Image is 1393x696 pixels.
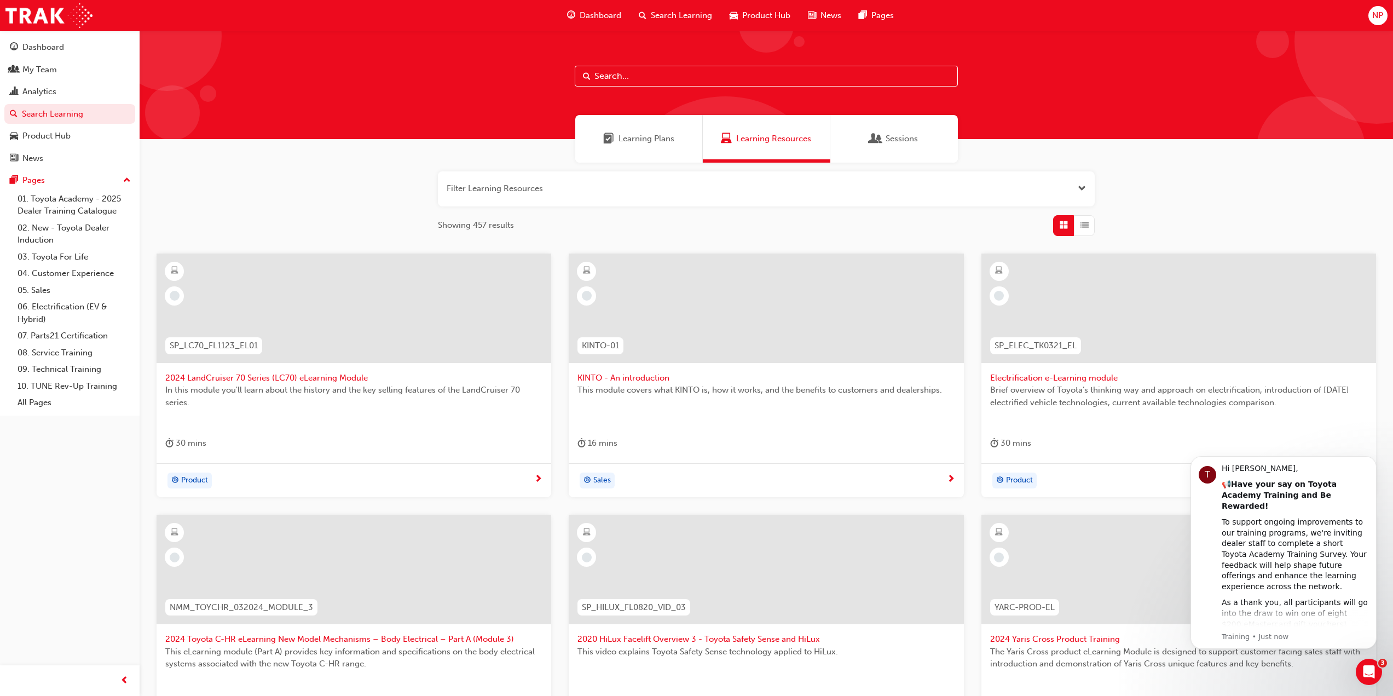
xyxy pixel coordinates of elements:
div: 30 mins [165,436,206,450]
span: In this module you'll learn about the history and the key selling features of the LandCruiser 70 ... [165,384,542,409]
span: target-icon [583,474,591,488]
span: News [820,9,841,22]
span: Pages [871,9,894,22]
button: NP [1368,6,1388,25]
span: Sales [593,474,611,487]
div: 16 mins [577,436,617,450]
span: Learning Resources [721,133,732,145]
a: 02. New - Toyota Dealer Induction [13,220,135,249]
span: search-icon [639,9,646,22]
span: Search [583,70,591,83]
span: Product [1006,474,1033,487]
span: Brief overview of Toyota’s thinking way and approach on electrification, introduction of [DATE] e... [990,384,1367,409]
span: chart-icon [10,87,18,97]
div: News [22,152,43,165]
span: learningResourceType_ELEARNING-icon [583,526,591,540]
a: 07. Parts21 Certification [13,327,135,344]
a: My Team [4,60,135,80]
span: next-icon [534,475,542,485]
a: Learning ResourcesLearning Resources [703,115,830,163]
span: Product [181,474,208,487]
a: guage-iconDashboard [558,4,630,27]
a: KINTO-01KINTO - An introductionThis module covers what KINTO is, how it works, and the benefits t... [569,254,963,498]
span: learningRecordVerb_NONE-icon [994,553,1004,562]
a: SP_LC70_FL1123_EL012024 LandCruiser 70 Series (LC70) eLearning ModuleIn this module you'll learn ... [157,254,551,498]
button: Open the filter [1078,182,1086,195]
a: SP_ELEC_TK0321_ELElectrification e-Learning moduleBrief overview of Toyota’s thinking way and app... [981,254,1376,498]
div: My Team [22,64,57,76]
div: 30 mins [990,436,1031,450]
button: Pages [4,170,135,191]
span: Sessions [870,133,881,145]
span: duration-icon [990,436,998,450]
span: people-icon [10,65,18,75]
span: pages-icon [859,9,867,22]
iframe: Intercom notifications message [1174,446,1393,655]
span: This module covers what KINTO is, how it works, and the benefits to customers and dealerships. [577,384,955,396]
div: Product Hub [22,130,71,142]
span: pages-icon [10,176,18,186]
span: Search Learning [651,9,712,22]
a: Analytics [4,82,135,102]
span: YARC-PROD-EL [995,601,1055,614]
button: DashboardMy TeamAnalyticsSearch LearningProduct HubNews [4,35,135,170]
span: guage-icon [567,9,575,22]
span: duration-icon [577,436,586,450]
div: Dashboard [22,41,64,54]
span: up-icon [123,174,131,188]
span: List [1080,219,1089,232]
span: KINTO - An introduction [577,372,955,384]
span: car-icon [730,9,738,22]
span: learningResourceType_ELEARNING-icon [171,264,178,278]
a: 08. Service Training [13,344,135,361]
span: learningResourceType_ELEARNING-icon [171,526,178,540]
a: 10. TUNE Rev-Up Training [13,378,135,395]
span: 2024 Toyota C-HR eLearning New Model Mechanisms – Body Electrical – Part A (Module 3) [165,633,542,646]
span: Product Hub [742,9,790,22]
span: Learning Plans [619,133,674,145]
a: 01. Toyota Academy - 2025 Dealer Training Catalogue [13,191,135,220]
iframe: Intercom live chat [1356,659,1382,685]
div: Pages [22,174,45,187]
a: Search Learning [4,104,135,124]
a: news-iconNews [799,4,850,27]
span: 2020 HiLux Facelift Overview 3 - Toyota Safety Sense and HiLux [577,633,955,646]
span: learningRecordVerb_NONE-icon [582,291,592,301]
a: 03. Toyota For Life [13,249,135,266]
span: KINTO-01 [582,340,619,352]
span: Learning Plans [603,133,614,145]
a: search-iconSearch Learning [630,4,721,27]
span: news-icon [808,9,816,22]
span: next-icon [947,475,955,485]
span: search-icon [10,110,18,119]
span: This video explains Toyota Safety Sense technology applied to HiLux. [577,646,955,658]
span: 2024 LandCruiser 70 Series (LC70) eLearning Module [165,372,542,384]
div: Analytics [22,85,56,98]
a: News [4,148,135,169]
a: car-iconProduct Hub [721,4,799,27]
span: Dashboard [580,9,621,22]
img: Trak [5,3,93,28]
span: Learning Resources [736,133,811,145]
span: 3 [1378,659,1387,668]
input: Search... [575,66,958,87]
span: SP_ELEC_TK0321_EL [995,340,1077,352]
a: pages-iconPages [850,4,903,27]
a: 05. Sales [13,282,135,299]
span: This eLearning module (Part A) provides key information and specifications on the body electrical... [165,646,542,670]
span: guage-icon [10,43,18,53]
a: Product Hub [4,126,135,146]
span: SP_LC70_FL1123_EL01 [170,340,258,352]
span: NMM_TOYCHR_032024_MODULE_3 [170,601,313,614]
span: learningResourceType_ELEARNING-icon [995,264,1003,278]
a: SessionsSessions [830,115,958,163]
a: Dashboard [4,37,135,57]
